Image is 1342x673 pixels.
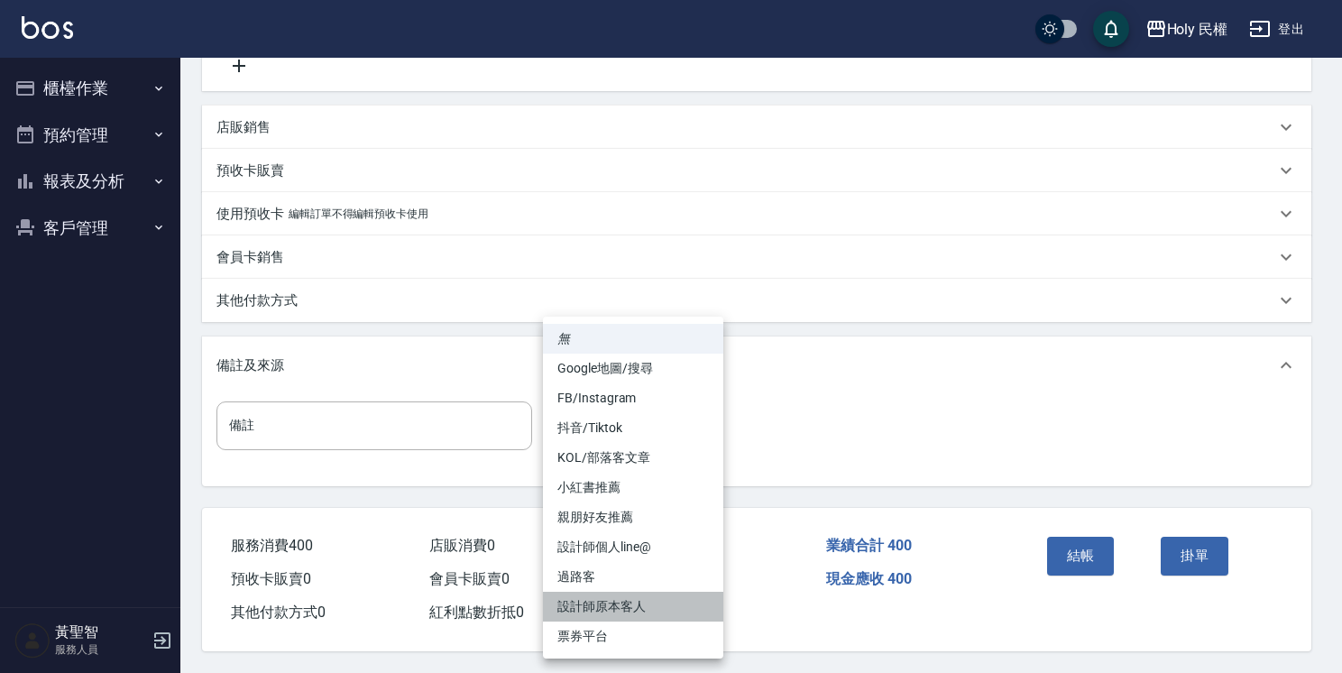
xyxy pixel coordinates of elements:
[543,443,723,473] li: KOL/部落客文章
[543,413,723,443] li: 抖音/Tiktok
[543,532,723,562] li: 設計師個人line@
[543,592,723,622] li: 設計師原本客人
[543,502,723,532] li: 親朋好友推薦
[543,622,723,651] li: 票券平台
[543,473,723,502] li: 小紅書推薦
[543,383,723,413] li: FB/Instagram
[557,329,570,348] em: 無
[543,562,723,592] li: 過路客
[543,354,723,383] li: Google地圖/搜尋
